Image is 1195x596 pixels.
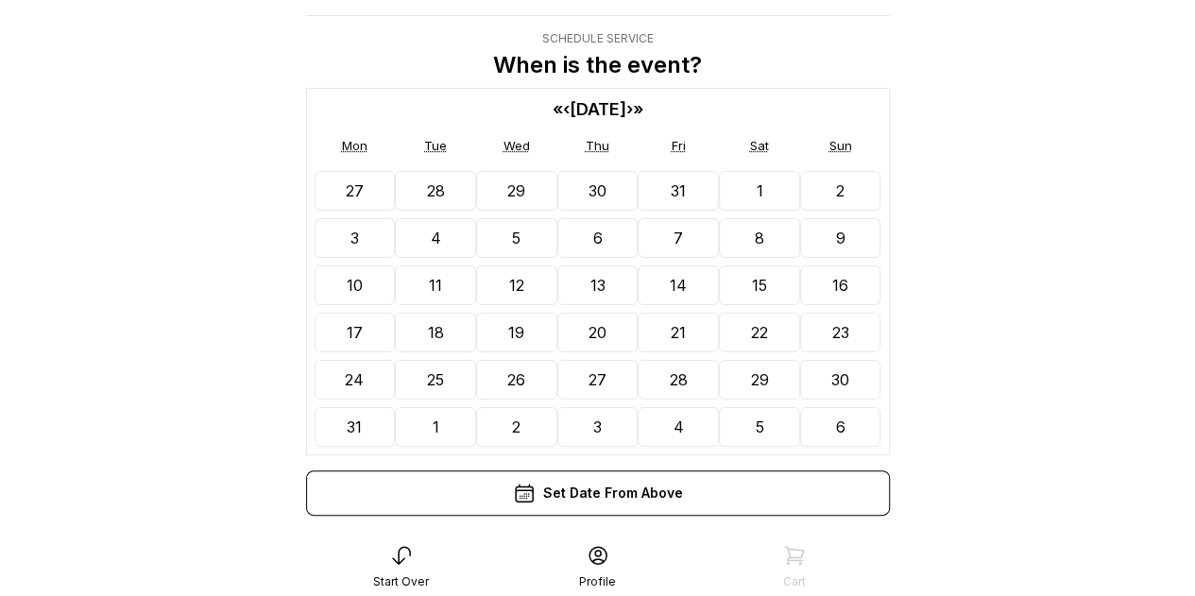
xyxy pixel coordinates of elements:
[427,181,445,200] abbr: July 28, 2026
[836,181,845,200] abbr: August 2, 2026
[347,417,362,436] abbr: August 31, 2026
[509,276,524,295] abbr: August 12, 2026
[395,360,476,400] button: August 25, 2026
[493,31,702,46] div: Schedule Service
[315,407,396,447] button: August 31, 2026
[638,360,719,400] button: August 28, 2026
[674,417,684,436] abbr: September 4, 2026
[476,360,557,400] button: August 26, 2026
[315,265,396,305] button: August 10, 2026
[719,360,800,400] button: August 29, 2026
[512,229,521,247] abbr: August 5, 2026
[719,313,800,352] button: August 22, 2026
[427,370,444,389] abbr: August 25, 2026
[671,181,686,200] abbr: July 31, 2026
[829,138,852,153] abbr: Sunday
[476,171,557,211] button: July 29, 2026
[350,229,359,247] abbr: August 3, 2026
[589,181,606,200] abbr: July 30, 2026
[836,229,845,247] abbr: August 9, 2026
[345,370,364,389] abbr: August 24, 2026
[750,370,768,389] abbr: August 29, 2026
[504,138,530,153] abbr: Wednesday
[557,360,639,400] button: August 27, 2026
[589,323,606,342] abbr: August 20, 2026
[493,50,702,80] p: When is the event?
[800,407,881,447] button: September 6, 2026
[508,323,524,342] abbr: August 19, 2026
[755,229,764,247] abbr: August 8, 2026
[315,360,396,400] button: August 24, 2026
[395,171,476,211] button: July 28, 2026
[589,370,606,389] abbr: August 27, 2026
[589,276,605,295] abbr: August 13, 2026
[672,138,686,153] abbr: Friday
[783,574,806,589] div: Cart
[570,99,626,119] span: [DATE]
[756,181,762,200] abbr: August 1, 2026
[633,96,643,122] button: »
[800,171,881,211] button: August 2, 2026
[719,218,800,258] button: August 8, 2026
[557,265,639,305] button: August 13, 2026
[557,407,639,447] button: September 3, 2026
[557,313,639,352] button: August 20, 2026
[512,417,521,436] abbr: September 2, 2026
[315,171,396,211] button: July 27, 2026
[836,417,845,436] abbr: September 6, 2026
[638,313,719,352] button: August 21, 2026
[800,218,881,258] button: August 9, 2026
[347,276,363,295] abbr: August 10, 2026
[553,96,563,122] button: «
[832,276,848,295] abbr: August 16, 2026
[638,407,719,447] button: September 4, 2026
[638,218,719,258] button: August 7, 2026
[800,313,881,352] button: August 23, 2026
[831,370,849,389] abbr: August 30, 2026
[563,96,570,122] button: ‹
[346,181,364,200] abbr: July 27, 2026
[674,229,683,247] abbr: August 7, 2026
[800,265,881,305] button: August 16, 2026
[626,96,633,122] button: ›
[476,218,557,258] button: August 5, 2026
[557,218,639,258] button: August 6, 2026
[476,265,557,305] button: August 12, 2026
[670,276,687,295] abbr: August 14, 2026
[433,417,439,436] abbr: September 1, 2026
[670,370,688,389] abbr: August 28, 2026
[751,323,768,342] abbr: August 22, 2026
[579,574,616,589] div: Profile
[395,218,476,258] button: August 4, 2026
[342,138,367,153] abbr: Monday
[719,407,800,447] button: September 5, 2026
[755,417,763,436] abbr: September 5, 2026
[306,470,890,516] div: Set Date From Above
[638,265,719,305] button: August 14, 2026
[424,138,447,153] abbr: Tuesday
[671,323,686,342] abbr: August 21, 2026
[752,276,767,295] abbr: August 15, 2026
[800,360,881,400] button: August 30, 2026
[638,171,719,211] button: July 31, 2026
[586,138,609,153] abbr: Thursday
[719,265,800,305] button: August 15, 2026
[347,323,363,342] abbr: August 17, 2026
[593,417,602,436] abbr: September 3, 2026
[507,181,525,200] abbr: July 29, 2026
[315,218,396,258] button: August 3, 2026
[395,407,476,447] button: September 1, 2026
[750,138,769,153] abbr: Saturday
[557,171,639,211] button: July 30, 2026
[592,229,602,247] abbr: August 6, 2026
[832,323,849,342] abbr: August 23, 2026
[476,407,557,447] button: September 2, 2026
[476,313,557,352] button: August 19, 2026
[395,313,476,352] button: August 18, 2026
[507,370,525,389] abbr: August 26, 2026
[431,229,441,247] abbr: August 4, 2026
[429,276,442,295] abbr: August 11, 2026
[719,171,800,211] button: August 1, 2026
[570,96,626,122] button: [DATE]
[373,574,429,589] div: Start Over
